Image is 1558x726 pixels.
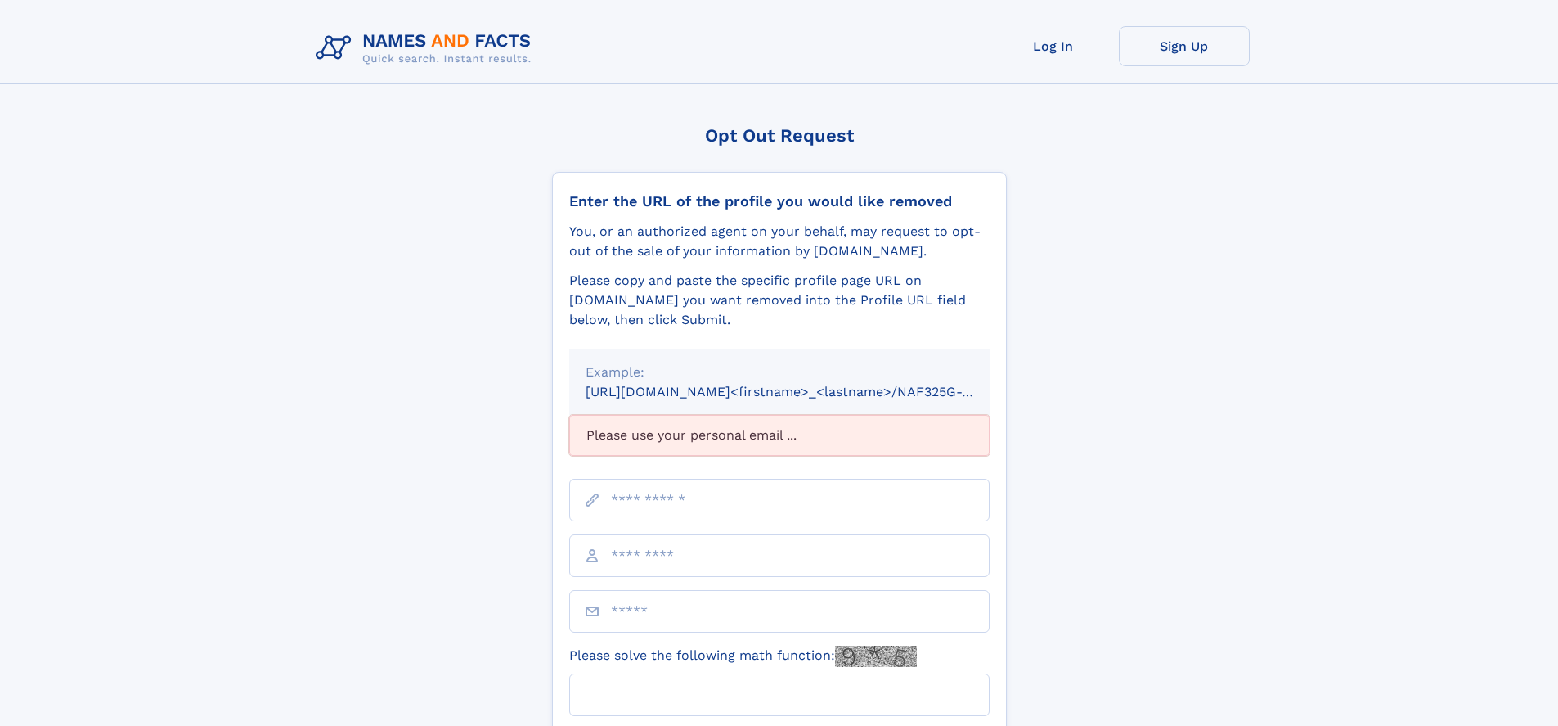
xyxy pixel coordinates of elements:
div: Example: [586,363,973,382]
div: Please copy and paste the specific profile page URL on [DOMAIN_NAME] you want removed into the Pr... [569,271,990,330]
a: Sign Up [1119,26,1250,66]
div: You, or an authorized agent on your behalf, may request to opt-out of the sale of your informatio... [569,222,990,261]
small: [URL][DOMAIN_NAME]<firstname>_<lastname>/NAF325G-xxxxxxxx [586,384,1021,399]
div: Please use your personal email ... [569,415,990,456]
div: Enter the URL of the profile you would like removed [569,192,990,210]
a: Log In [988,26,1119,66]
label: Please solve the following math function: [569,646,917,667]
img: Logo Names and Facts [309,26,545,70]
div: Opt Out Request [552,125,1007,146]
